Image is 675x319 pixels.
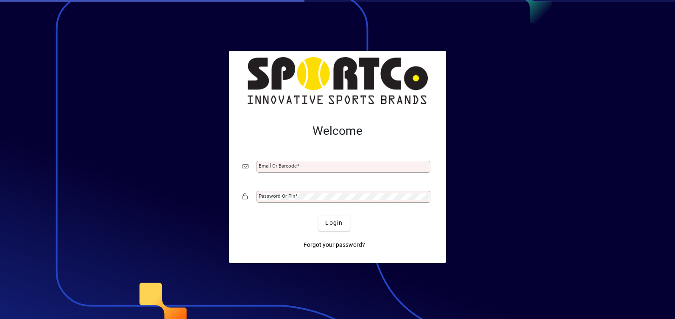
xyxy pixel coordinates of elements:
mat-label: Email or Barcode [259,163,297,169]
span: Login [325,218,343,227]
button: Login [318,215,349,231]
a: Forgot your password? [300,238,368,253]
mat-label: Password or Pin [259,193,295,199]
span: Forgot your password? [304,241,365,249]
h2: Welcome [243,124,432,138]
